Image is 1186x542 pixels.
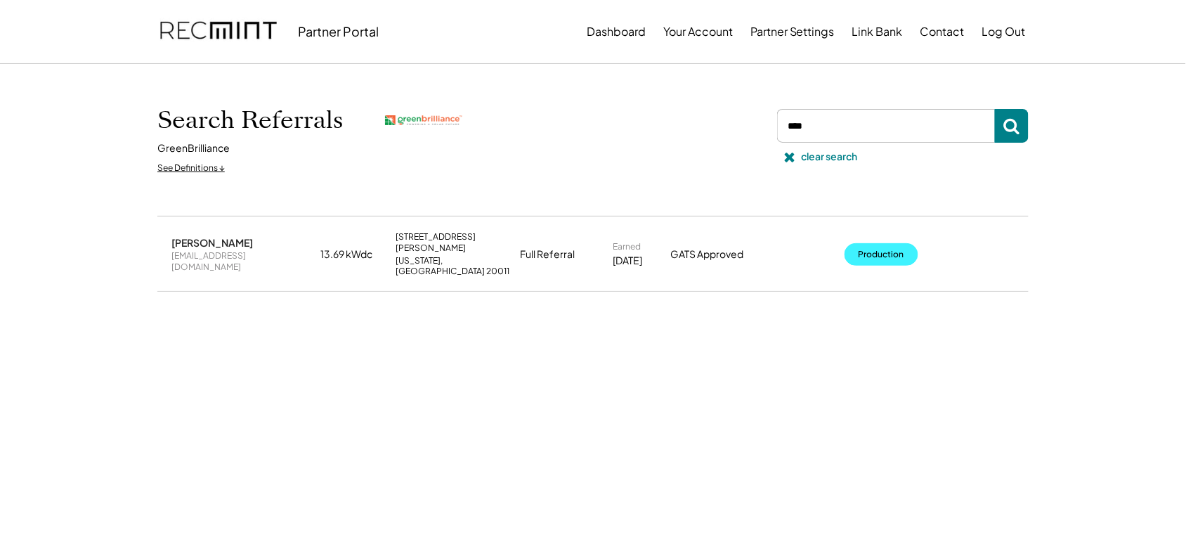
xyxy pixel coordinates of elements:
img: recmint-logotype%403x.png [160,8,277,56]
div: v 4.0.25 [39,22,69,34]
div: 13.69 kWdc [320,247,387,262]
img: tab_keywords_by_traffic_grey.svg [140,82,151,93]
div: [EMAIL_ADDRESS][DOMAIN_NAME] [171,250,312,272]
button: Link Bank [852,18,903,46]
button: Your Account [663,18,733,46]
div: GATS Approved [670,247,776,262]
div: See Definitions ↓ [157,162,225,174]
h1: Search Referrals [157,105,343,135]
img: website_grey.svg [22,37,34,48]
div: [DATE] [613,254,642,268]
div: Partner Portal [298,23,379,39]
div: clear search [802,150,858,164]
button: Log Out [982,18,1026,46]
div: [US_STATE], [GEOGRAPHIC_DATA] 20011 [396,255,511,277]
div: Domain Overview [53,83,126,92]
div: Domain: [DOMAIN_NAME] [37,37,155,48]
img: logo_orange.svg [22,22,34,34]
img: tab_domain_overview_orange.svg [38,82,49,93]
div: [STREET_ADDRESS][PERSON_NAME] [396,231,511,253]
div: Keywords by Traffic [155,83,237,92]
button: Dashboard [587,18,646,46]
div: GreenBrilliance [157,141,230,155]
button: Partner Settings [750,18,835,46]
div: [PERSON_NAME] [171,236,253,249]
div: Full Referral [520,247,575,262]
div: Earned [613,241,641,252]
button: Production [845,243,918,266]
button: Contact [920,18,965,46]
img: greenbrilliance.png [385,115,462,126]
